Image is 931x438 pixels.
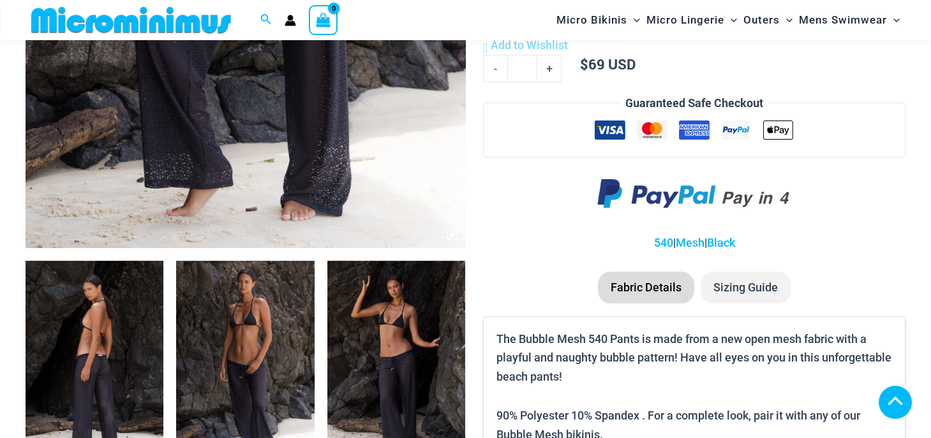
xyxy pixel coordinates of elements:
[654,236,673,249] a: 540
[580,55,588,73] span: $
[483,233,905,252] p: | |
[887,4,900,36] span: Menu Toggle
[483,36,568,55] a: Add to Wishlist
[285,15,296,26] a: Account icon link
[553,4,643,36] a: Micro BikinisMenu ToggleMenu Toggle
[780,4,793,36] span: Menu Toggle
[701,272,791,303] li: Sizing Guide
[580,55,636,73] bdi: 69 USD
[627,4,640,36] span: Menu Toggle
[620,94,768,113] legend: Guaranteed Safe Checkout
[483,55,507,82] a: -
[707,236,735,249] a: Black
[598,272,694,303] li: Fabric Details
[309,5,338,34] a: View Shopping Cart, empty
[491,38,568,52] span: Add to Wishlist
[496,330,892,386] p: The Bubble Mesh 540 Pants is made from a new open mesh fabric with a playful and naughty bubble p...
[260,12,272,28] a: Search icon link
[26,6,236,34] img: MM SHOP LOGO FLAT
[643,4,740,36] a: Micro LingerieMenu ToggleMenu Toggle
[646,4,724,36] span: Micro Lingerie
[537,55,562,82] a: +
[676,236,704,249] a: Mesh
[740,4,796,36] a: OutersMenu ToggleMenu Toggle
[799,4,887,36] span: Mens Swimwear
[724,4,737,36] span: Menu Toggle
[507,55,537,82] input: Product quantity
[556,4,627,36] span: Micro Bikinis
[551,2,905,38] nav: Site Navigation
[796,4,903,36] a: Mens SwimwearMenu ToggleMenu Toggle
[743,4,780,36] span: Outers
